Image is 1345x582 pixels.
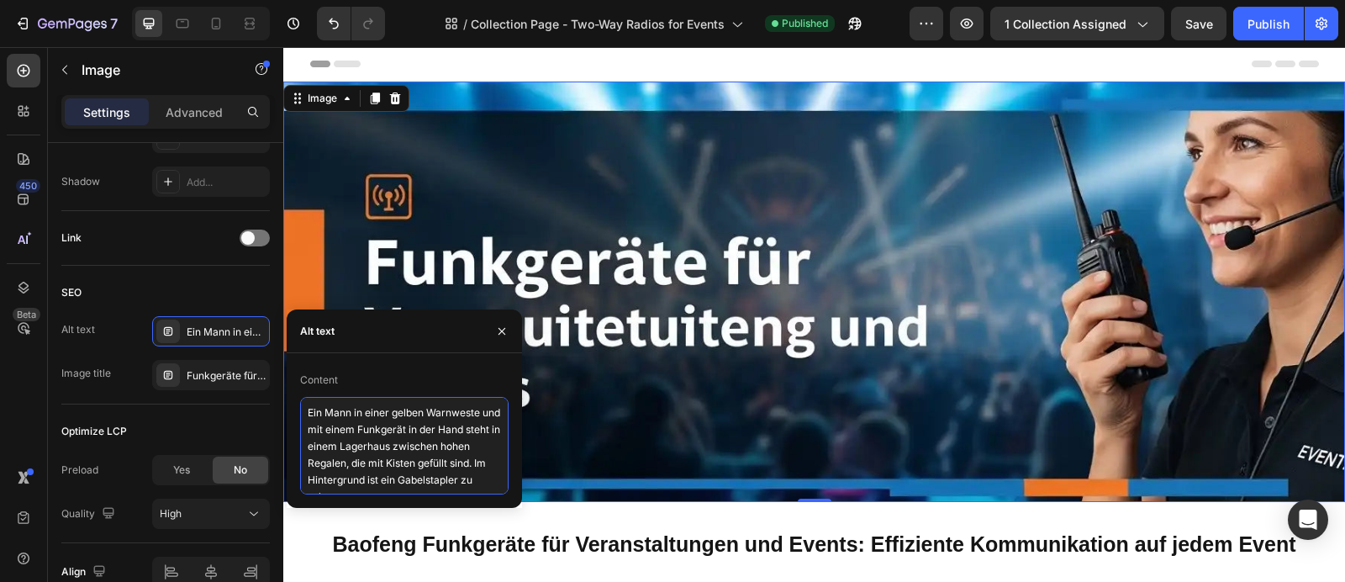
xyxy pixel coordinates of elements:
div: Undo/Redo [317,7,385,40]
p: 7 [110,13,118,34]
div: Shadow [61,174,100,189]
button: Save [1171,7,1226,40]
span: 1 collection assigned [1005,15,1126,33]
div: Ein Mann in einer gelben Warnweste und mit einem Funkgerät in der Hand steht in einem Lagerhaus z... [187,325,266,340]
p: Settings [83,103,130,121]
button: 7 [7,7,125,40]
p: Advanced [166,103,223,121]
div: Add... [187,175,266,190]
span: Collection Page - Two-Way Radios for Events [471,15,725,33]
span: Published [782,16,828,31]
span: Save [1185,17,1213,31]
button: High [152,499,270,529]
span: No [234,463,247,478]
span: / [463,15,467,33]
div: Alt text [300,324,335,339]
div: Optimize LCP [61,424,127,439]
div: SEO [61,285,82,300]
div: 450 [16,179,40,193]
iframe: Design area [283,47,1345,582]
div: Image title [61,366,111,381]
div: Publish [1247,15,1290,33]
div: Open Intercom Messenger [1288,500,1328,540]
span: High [160,507,182,520]
div: Alt text [61,322,95,337]
div: Preload [61,463,98,478]
div: Link [61,230,82,246]
button: 1 collection assigned [990,7,1164,40]
div: Content [300,373,338,388]
p: Image [82,60,224,80]
span: Yes [173,463,190,478]
div: Funkgeräte für Logistik und Lagerhaltung [187,368,266,384]
div: Beta [13,308,40,321]
button: Publish [1233,7,1304,40]
div: Quality [61,503,119,526]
